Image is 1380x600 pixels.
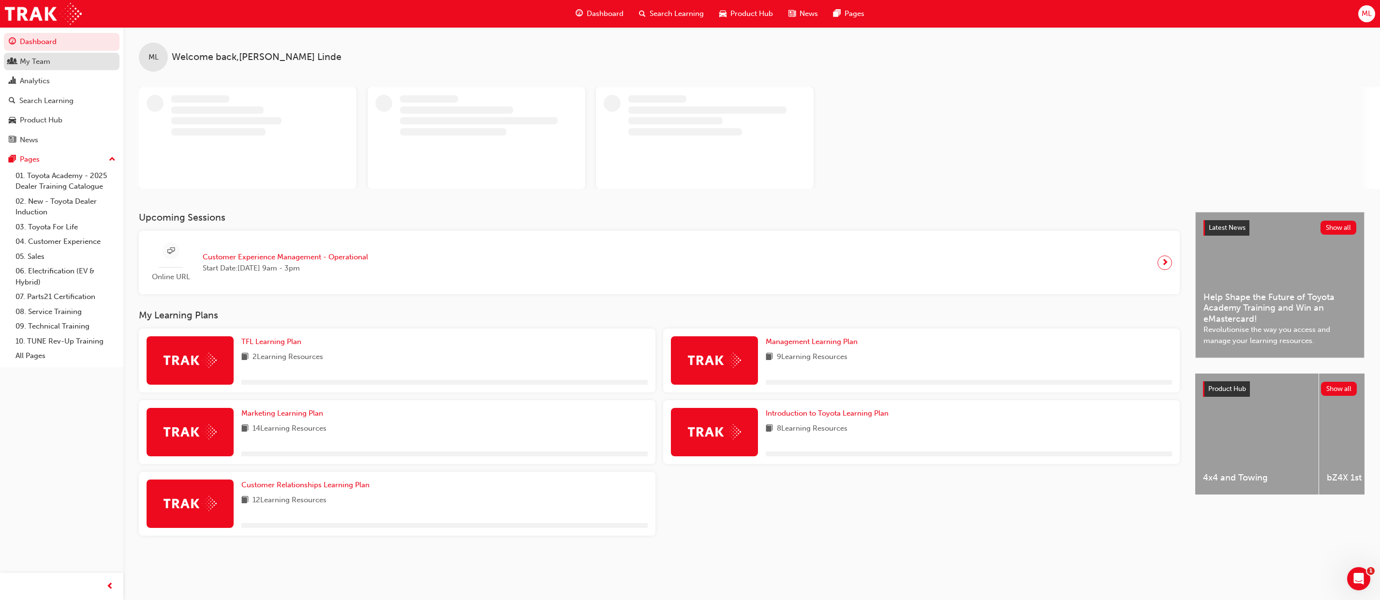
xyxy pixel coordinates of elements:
[1203,220,1356,236] a: Latest NewsShow all
[568,4,631,24] a: guage-iconDashboard
[20,154,40,165] div: Pages
[241,408,327,419] a: Marketing Learning Plan
[139,212,1180,223] h3: Upcoming Sessions
[109,153,116,166] span: up-icon
[9,116,16,125] span: car-icon
[20,75,50,87] div: Analytics
[12,319,119,334] a: 09. Technical Training
[12,348,119,363] a: All Pages
[241,480,370,489] span: Customer Relationships Learning Plan
[777,351,847,363] span: 9 Learning Resources
[252,351,323,363] span: 2 Learning Resources
[241,423,249,435] span: book-icon
[12,334,119,349] a: 10. TUNE Rev-Up Training
[163,496,217,511] img: Trak
[4,72,119,90] a: Analytics
[1321,382,1357,396] button: Show all
[777,423,847,435] span: 8 Learning Resources
[20,135,38,146] div: News
[766,336,861,347] a: Management Learning Plan
[241,495,249,507] span: book-icon
[163,424,217,439] img: Trak
[1208,385,1246,393] span: Product Hub
[5,3,82,25] a: Trak
[12,194,119,220] a: 02. New - Toyota Dealer Induction
[203,252,368,263] span: Customer Experience Management - Operational
[800,8,818,19] span: News
[106,581,114,593] span: prev-icon
[712,4,781,24] a: car-iconProduct Hub
[9,97,15,105] span: search-icon
[688,353,741,368] img: Trak
[147,239,1172,286] a: Online URLCustomer Experience Management - OperationalStart Date:[DATE] 9am - 3pm
[766,337,858,346] span: Management Learning Plan
[1195,212,1365,358] a: Latest NewsShow allHelp Shape the Future of Toyota Academy Training and Win an eMastercard!Revolu...
[12,289,119,304] a: 07. Parts21 Certification
[766,423,773,435] span: book-icon
[1347,567,1370,590] iframe: Intercom live chat
[241,337,301,346] span: TFL Learning Plan
[9,38,16,46] span: guage-icon
[730,8,773,19] span: Product Hub
[241,409,323,418] span: Marketing Learning Plan
[1161,256,1169,270] span: next-icon
[9,58,16,66] span: people-icon
[1209,224,1246,232] span: Latest News
[1362,8,1372,19] span: ML
[826,4,872,24] a: pages-iconPages
[576,8,583,20] span: guage-icon
[688,424,741,439] img: Trak
[12,234,119,249] a: 04. Customer Experience
[147,271,195,283] span: Online URL
[766,409,889,418] span: Introduction to Toyota Learning Plan
[631,4,712,24] a: search-iconSearch Learning
[833,8,841,20] span: pages-icon
[1358,5,1375,22] button: ML
[9,77,16,86] span: chart-icon
[4,150,119,168] button: Pages
[766,408,892,419] a: Introduction to Toyota Learning Plan
[19,95,74,106] div: Search Learning
[587,8,623,19] span: Dashboard
[1195,374,1319,495] a: 4x4 and Towing
[12,264,119,289] a: 06. Electrification (EV & Hybrid)
[241,336,305,347] a: TFL Learning Plan
[845,8,864,19] span: Pages
[9,136,16,145] span: news-icon
[1203,292,1356,325] span: Help Shape the Future of Toyota Academy Training and Win an eMastercard!
[4,92,119,110] a: Search Learning
[719,8,727,20] span: car-icon
[4,33,119,51] a: Dashboard
[4,53,119,71] a: My Team
[12,249,119,264] a: 05. Sales
[1367,567,1375,575] span: 1
[20,115,62,126] div: Product Hub
[4,131,119,149] a: News
[20,56,50,67] div: My Team
[203,263,368,274] span: Start Date: [DATE] 9am - 3pm
[788,8,796,20] span: news-icon
[650,8,704,19] span: Search Learning
[766,351,773,363] span: book-icon
[781,4,826,24] a: news-iconNews
[163,353,217,368] img: Trak
[252,423,326,435] span: 14 Learning Resources
[241,351,249,363] span: book-icon
[167,245,175,257] span: sessionType_ONLINE_URL-icon
[148,52,159,63] span: ML
[241,480,373,491] a: Customer Relationships Learning Plan
[252,495,326,507] span: 12 Learning Resources
[4,111,119,129] a: Product Hub
[1203,381,1357,397] a: Product HubShow all
[1203,324,1356,346] span: Revolutionise the way you access and manage your learning resources.
[12,304,119,319] a: 08. Service Training
[639,8,646,20] span: search-icon
[9,155,16,164] span: pages-icon
[139,310,1180,321] h3: My Learning Plans
[1203,472,1311,483] span: 4x4 and Towing
[172,52,341,63] span: Welcome back , [PERSON_NAME] Linde
[12,168,119,194] a: 01. Toyota Academy - 2025 Dealer Training Catalogue
[4,31,119,150] button: DashboardMy TeamAnalyticsSearch LearningProduct HubNews
[1321,221,1357,235] button: Show all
